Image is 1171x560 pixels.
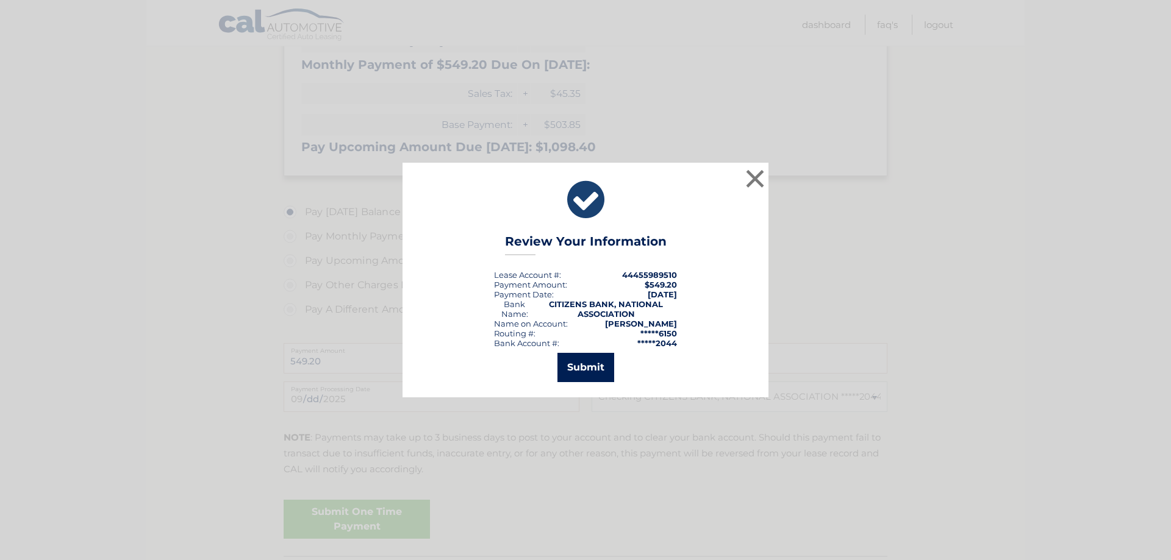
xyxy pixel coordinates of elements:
div: Bank Name: [494,299,535,319]
h3: Review Your Information [505,234,667,255]
strong: CITIZENS BANK, NATIONAL ASSOCIATION [549,299,663,319]
button: × [743,166,767,191]
div: Bank Account #: [494,338,559,348]
div: Name on Account: [494,319,568,328]
strong: 44455989510 [622,270,677,280]
div: Routing #: [494,328,535,338]
span: Payment Date [494,289,552,299]
strong: [PERSON_NAME] [605,319,677,328]
button: Submit [557,353,614,382]
span: $549.20 [645,280,677,289]
span: [DATE] [648,289,677,299]
div: Payment Amount: [494,280,567,289]
div: Lease Account #: [494,270,561,280]
div: : [494,289,554,299]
